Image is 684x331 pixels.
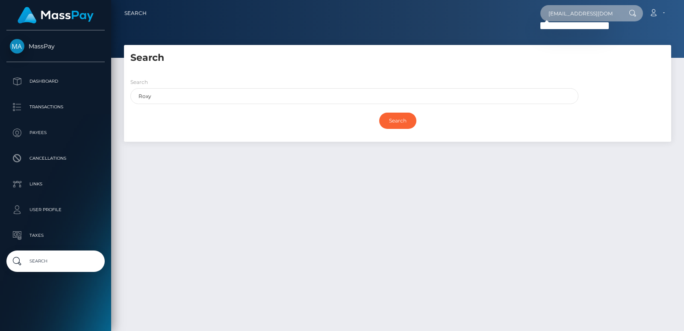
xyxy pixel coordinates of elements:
[130,78,148,86] label: Search
[10,152,101,165] p: Cancellations
[10,39,24,54] img: MassPay
[18,7,94,24] img: MassPay Logo
[124,4,147,22] a: Search
[130,51,665,65] h5: Search
[10,75,101,88] p: Dashboard
[10,178,101,191] p: Links
[10,101,101,113] p: Transactions
[379,113,416,129] input: Search
[6,122,105,143] a: Payees
[10,255,101,268] p: Search
[130,88,578,104] input: Enter search term
[6,199,105,221] a: User Profile
[6,225,105,246] a: Taxes
[540,5,621,21] input: Search...
[10,203,101,216] p: User Profile
[6,71,105,92] a: Dashboard
[6,173,105,195] a: Links
[6,42,105,50] span: MassPay
[6,250,105,272] a: Search
[6,148,105,169] a: Cancellations
[6,96,105,118] a: Transactions
[10,229,101,242] p: Taxes
[10,126,101,139] p: Payees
